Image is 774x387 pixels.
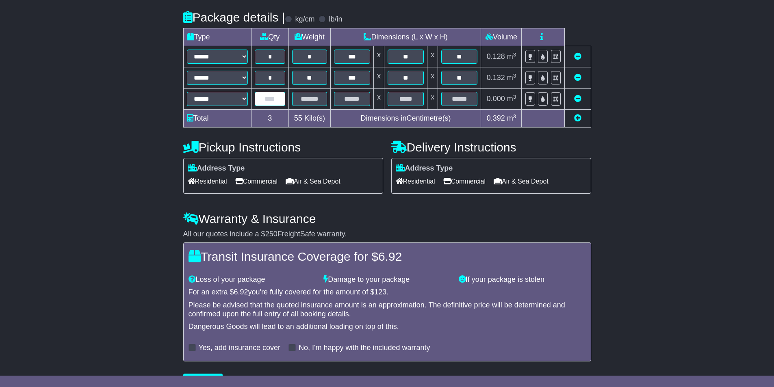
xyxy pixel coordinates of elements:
[507,114,516,122] span: m
[235,175,278,188] span: Commercial
[513,113,516,119] sup: 3
[330,110,481,128] td: Dimensions in Centimetre(s)
[427,67,438,89] td: x
[427,46,438,67] td: x
[184,275,320,284] div: Loss of your package
[234,288,248,296] span: 6.92
[574,114,581,122] a: Add new item
[494,175,549,188] span: Air & Sea Depot
[574,52,581,61] a: Remove this item
[574,95,581,103] a: Remove this item
[189,250,586,263] h4: Transit Insurance Coverage for $
[373,89,384,110] td: x
[189,301,586,318] div: Please be advised that the quoted insurance amount is an approximation. The definitive price will...
[507,52,516,61] span: m
[487,114,505,122] span: 0.392
[455,275,590,284] div: If your package is stolen
[373,46,384,67] td: x
[183,28,251,46] td: Type
[188,164,245,173] label: Address Type
[183,110,251,128] td: Total
[443,175,486,188] span: Commercial
[289,110,331,128] td: Kilo(s)
[487,74,505,82] span: 0.132
[319,275,455,284] div: Damage to your package
[183,141,383,154] h4: Pickup Instructions
[487,52,505,61] span: 0.128
[481,28,522,46] td: Volume
[189,288,586,297] div: For an extra $ you're fully covered for the amount of $ .
[513,94,516,100] sup: 3
[513,73,516,79] sup: 3
[183,230,591,239] div: All our quotes include a $ FreightSafe warranty.
[286,175,340,188] span: Air & Sea Depot
[507,74,516,82] span: m
[294,114,302,122] span: 55
[189,322,586,331] div: Dangerous Goods will lead to an additional loading on top of this.
[373,67,384,89] td: x
[183,11,285,24] h4: Package details |
[391,141,591,154] h4: Delivery Instructions
[513,52,516,58] sup: 3
[183,212,591,225] h4: Warranty & Insurance
[251,110,289,128] td: 3
[574,74,581,82] a: Remove this item
[374,288,386,296] span: 123
[378,250,402,263] span: 6.92
[427,89,438,110] td: x
[251,28,289,46] td: Qty
[329,15,342,24] label: lb/in
[265,230,278,238] span: 250
[507,95,516,103] span: m
[199,344,280,352] label: Yes, add insurance cover
[396,175,435,188] span: Residential
[487,95,505,103] span: 0.000
[330,28,481,46] td: Dimensions (L x W x H)
[289,28,331,46] td: Weight
[299,344,430,352] label: No, I'm happy with the included warranty
[188,175,227,188] span: Residential
[295,15,314,24] label: kg/cm
[396,164,453,173] label: Address Type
